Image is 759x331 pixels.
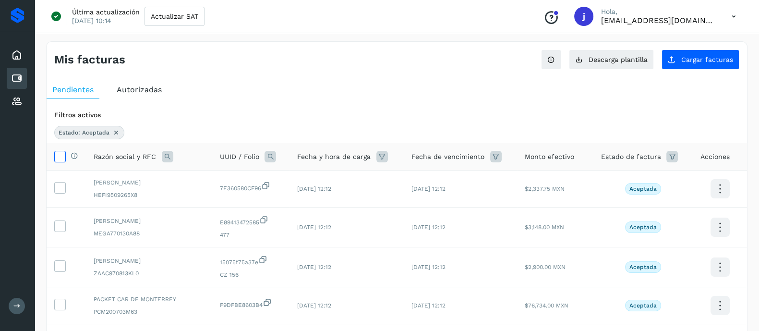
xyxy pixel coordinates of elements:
[145,7,205,26] button: Actualizar SAT
[411,264,446,270] span: [DATE] 12:12
[629,185,657,192] p: Aceptada
[589,56,648,63] span: Descarga plantilla
[7,45,27,66] div: Inicio
[54,110,739,120] div: Filtros activos
[219,270,281,279] span: CZ 156
[700,152,730,162] span: Acciones
[629,302,657,309] p: Aceptada
[54,53,125,67] h4: Mis facturas
[525,152,574,162] span: Monto efectivo
[601,8,716,16] p: Hola,
[297,185,331,192] span: [DATE] 12:12
[219,215,281,227] span: E89413472585
[411,152,484,162] span: Fecha de vencimiento
[569,49,654,70] button: Descarga plantilla
[7,68,27,89] div: Cuentas por pagar
[411,302,446,309] span: [DATE] 12:12
[219,181,281,193] span: 7E360580CF96
[72,16,111,25] p: [DATE] 10:14
[94,178,204,187] span: [PERSON_NAME]
[662,49,739,70] button: Cargar facturas
[94,229,204,238] span: MEGA770130A88
[297,152,371,162] span: Fecha y hora de carga
[525,302,568,309] span: $76,734.00 MXN
[411,185,446,192] span: [DATE] 12:12
[629,264,657,270] p: Aceptada
[601,152,661,162] span: Estado de factura
[219,231,281,239] span: 477
[7,91,27,112] div: Proveedores
[629,224,657,231] p: Aceptada
[525,224,564,231] span: $3,148.00 MXN
[94,307,204,316] span: PCM200703M63
[94,295,204,304] span: PACKET CAR DE MONTERREY
[525,264,566,270] span: $2,900.00 MXN
[219,152,259,162] span: UUID / Folio
[219,255,281,267] span: 15075f75a37e
[94,217,204,225] span: [PERSON_NAME]
[411,224,446,231] span: [DATE] 12:12
[72,8,140,16] p: Última actualización
[601,16,716,25] p: jrodriguez@kalapata.co
[525,185,565,192] span: $2,337.75 MXN
[54,126,124,139] div: Estado: Aceptada
[59,128,109,137] span: Estado: Aceptada
[681,56,733,63] span: Cargar facturas
[297,264,331,270] span: [DATE] 12:12
[94,152,156,162] span: Razón social y RFC
[297,224,331,231] span: [DATE] 12:12
[94,269,204,278] span: ZAAC970813KL0
[94,191,204,199] span: HEFI9509265X8
[117,85,162,94] span: Autorizadas
[94,257,204,265] span: [PERSON_NAME]
[52,85,94,94] span: Pendientes
[219,298,281,309] span: F9DFBE8603B4
[297,302,331,309] span: [DATE] 12:12
[151,13,198,20] span: Actualizar SAT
